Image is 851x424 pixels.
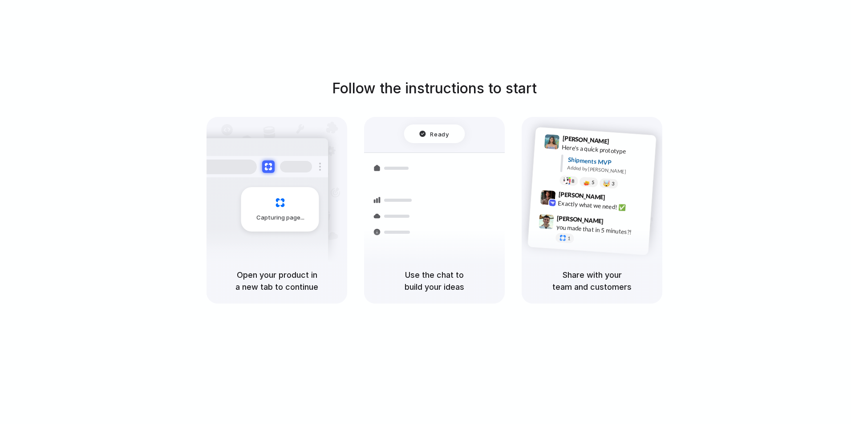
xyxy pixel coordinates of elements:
div: you made that in 5 minutes?! [556,223,645,238]
span: Capturing page [256,213,306,222]
div: Here's a quick prototype [562,143,651,158]
span: 3 [612,181,615,186]
span: [PERSON_NAME] [557,213,604,226]
div: Shipments MVP [567,155,650,170]
span: [PERSON_NAME] [562,133,609,146]
span: Ready [430,129,449,138]
h5: Share with your team and customers [532,269,652,293]
span: 9:42 AM [608,194,626,204]
h5: Use the chat to build your ideas [375,269,494,293]
div: Added by [PERSON_NAME] [567,164,649,177]
h5: Open your product in a new tab to continue [217,269,336,293]
span: 5 [592,180,595,185]
span: 1 [567,236,571,241]
span: 9:47 AM [606,217,624,228]
span: 9:41 AM [612,138,630,148]
div: Exactly what we need! ✅ [558,199,647,214]
span: 8 [571,179,575,184]
div: 🤯 [603,180,611,187]
h1: Follow the instructions to start [332,78,537,99]
span: [PERSON_NAME] [558,189,605,202]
